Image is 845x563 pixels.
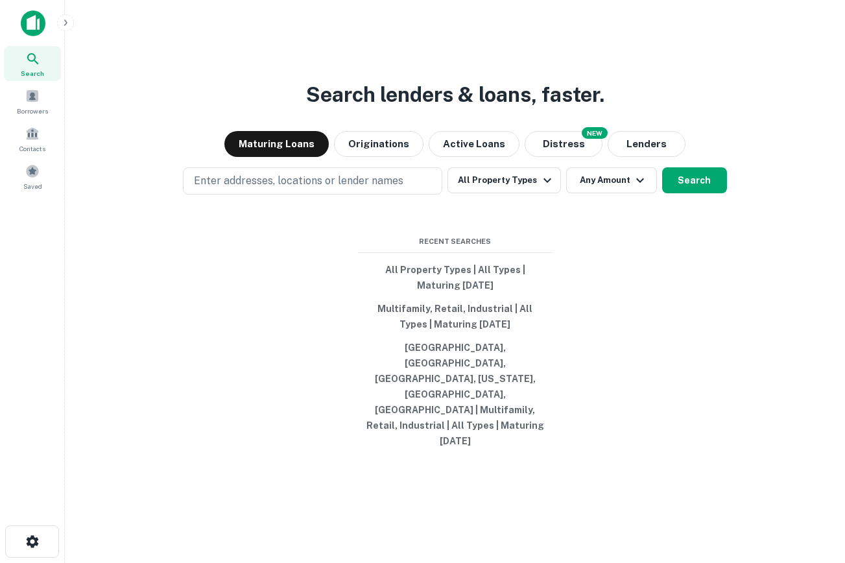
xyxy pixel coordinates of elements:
[19,143,45,154] span: Contacts
[582,127,608,139] div: NEW
[306,79,604,110] h3: Search lenders & loans, faster.
[183,167,442,195] button: Enter addresses, locations or lender names
[17,106,48,116] span: Borrowers
[4,121,61,156] a: Contacts
[4,159,61,194] a: Saved
[662,167,727,193] button: Search
[358,336,553,453] button: [GEOGRAPHIC_DATA], [GEOGRAPHIC_DATA], [GEOGRAPHIC_DATA], [US_STATE], [GEOGRAPHIC_DATA], [GEOGRAPH...
[23,181,42,191] span: Saved
[4,46,61,81] a: Search
[447,167,560,193] button: All Property Types
[525,131,602,157] button: Search distressed loans with lien and other non-mortgage details.
[608,131,685,157] button: Lenders
[4,84,61,119] a: Borrowers
[21,68,44,78] span: Search
[358,297,553,336] button: Multifamily, Retail, Industrial | All Types | Maturing [DATE]
[358,258,553,297] button: All Property Types | All Types | Maturing [DATE]
[334,131,423,157] button: Originations
[429,131,519,157] button: Active Loans
[194,173,403,189] p: Enter addresses, locations or lender names
[358,236,553,247] span: Recent Searches
[21,10,45,36] img: capitalize-icon.png
[566,167,657,193] button: Any Amount
[224,131,329,157] button: Maturing Loans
